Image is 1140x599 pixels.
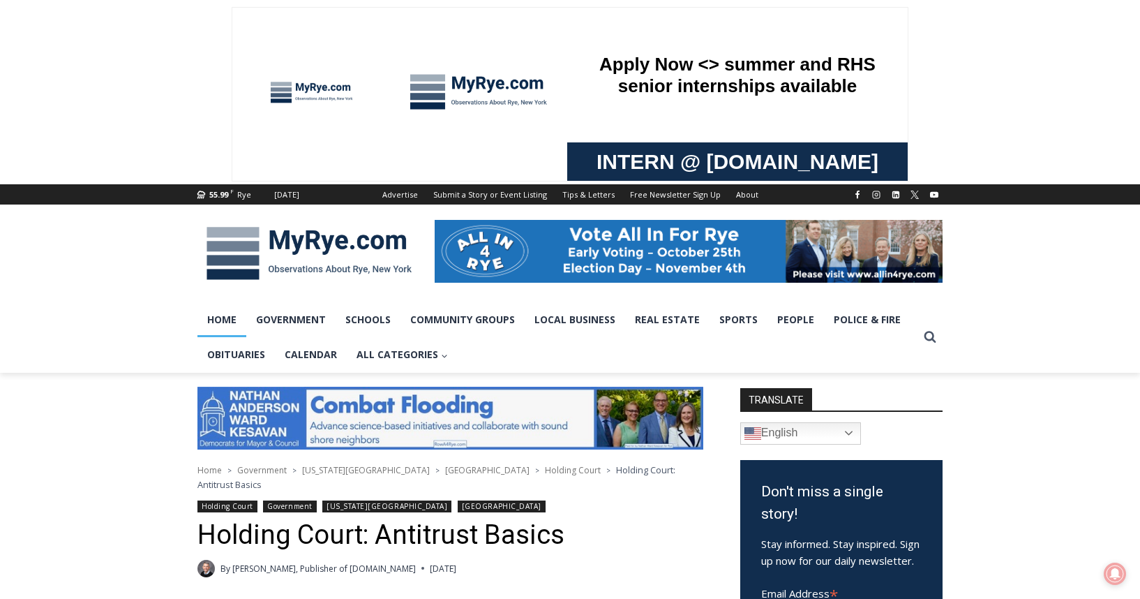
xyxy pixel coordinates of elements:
[220,562,230,575] span: By
[917,325,943,350] button: View Search Form
[761,481,922,525] h3: Don't miss a single story!
[274,188,299,201] div: [DATE]
[767,302,824,337] a: People
[275,337,347,372] a: Calendar
[545,464,601,476] a: Holding Court
[525,302,625,337] a: Local Business
[625,302,710,337] a: Real Estate
[906,186,923,203] a: X
[445,464,530,476] a: [GEOGRAPHIC_DATA]
[430,562,456,575] time: [DATE]
[761,535,922,569] p: Stay informed. Stay inspired. Sign up now for our daily newsletter.
[435,466,440,475] span: >
[606,466,610,475] span: >
[375,184,766,205] nav: Secondary Navigation
[197,501,257,512] a: Holding Court
[336,302,400,337] a: Schools
[197,560,215,577] a: Author image
[744,425,761,442] img: en
[740,388,812,411] strong: TRANSLATE
[197,464,222,476] a: Home
[292,466,297,475] span: >
[197,217,421,290] img: MyRye.com
[232,563,416,575] a: [PERSON_NAME], Publisher of [DOMAIN_NAME]
[197,463,703,491] nav: Breadcrumbs
[347,337,458,372] button: Child menu of All Categories
[197,464,675,490] span: Holding Court: Antitrust Basics
[868,186,885,203] a: Instagram
[458,501,546,512] a: [GEOGRAPHIC_DATA]
[197,519,703,552] h1: Holding Court: Antitrust Basics
[710,302,767,337] a: Sports
[926,186,943,203] a: YouTube
[365,139,647,170] span: Intern @ [DOMAIN_NAME]
[740,422,861,445] a: English
[352,1,659,135] div: Apply Now <> summer and RHS senior internships available
[849,186,866,203] a: Facebook
[209,189,228,200] span: 55.99
[555,184,622,205] a: Tips & Letters
[535,466,539,475] span: >
[227,466,232,475] span: >
[237,188,251,201] div: Rye
[197,302,246,337] a: Home
[197,302,917,373] nav: Primary Navigation
[246,302,336,337] a: Government
[400,302,525,337] a: Community Groups
[887,186,904,203] a: Linkedin
[322,501,451,512] a: [US_STATE][GEOGRAPHIC_DATA]
[426,184,555,205] a: Submit a Story or Event Listing
[336,135,676,174] a: Intern @ [DOMAIN_NAME]
[375,184,426,205] a: Advertise
[237,464,287,476] a: Government
[263,501,316,512] a: Government
[230,187,234,195] span: F
[622,184,728,205] a: Free Newsletter Sign Up
[824,302,910,337] a: Police & Fire
[197,337,275,372] a: Obituaries
[302,464,430,476] a: [US_STATE][GEOGRAPHIC_DATA]
[728,184,766,205] a: About
[435,220,943,283] img: All in for Rye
